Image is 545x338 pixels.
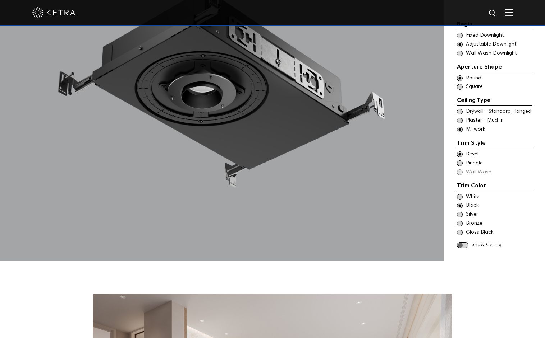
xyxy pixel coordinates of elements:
div: Trim Style [457,139,532,149]
span: Drywall - Standard Flanged [466,108,532,115]
div: Trim Color [457,181,532,191]
span: Silver [466,211,532,218]
span: Square [466,83,532,90]
span: Round [466,75,532,82]
span: Black [466,202,532,209]
span: Fixed Downlight [466,32,532,39]
span: Show Ceiling [472,241,532,249]
img: search icon [488,9,497,18]
span: Bronze [466,220,532,227]
div: Aperture Shape [457,62,532,72]
span: Wall Wash Downlight [466,50,532,57]
span: Bevel [466,151,532,158]
span: Millwork [466,126,532,133]
span: Pinhole [466,160,532,167]
span: Gloss Black [466,229,532,236]
div: Ceiling Type [457,96,532,106]
span: White [466,193,532,201]
span: Plaster - Mud In [466,117,532,124]
img: Hamburger%20Nav.svg [505,9,513,16]
img: ketra-logo-2019-white [32,7,75,18]
span: Adjustable Downlight [466,41,532,48]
